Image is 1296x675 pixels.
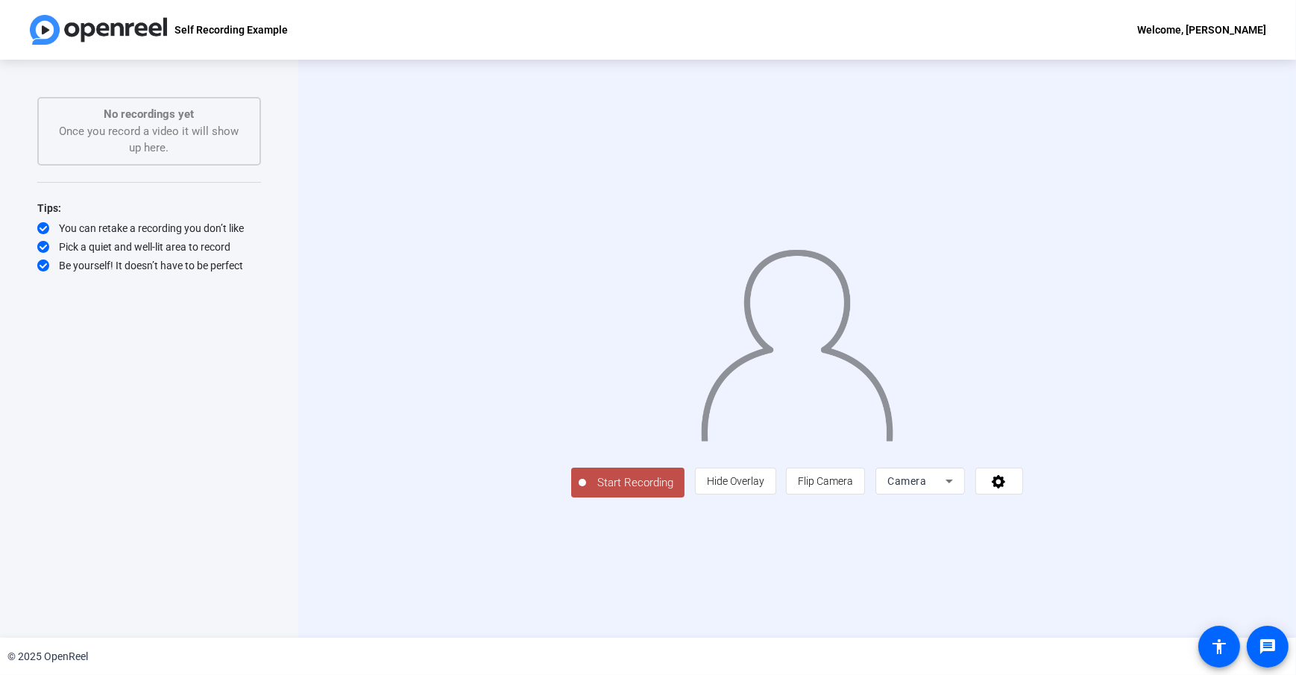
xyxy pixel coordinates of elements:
div: Welcome, [PERSON_NAME] [1137,21,1266,39]
div: Pick a quiet and well-lit area to record [37,239,261,254]
div: Once you record a video it will show up here. [54,106,245,157]
button: Flip Camera [786,468,865,495]
button: Hide Overlay [695,468,776,495]
div: Tips: [37,199,261,217]
img: OpenReel logo [30,15,167,45]
mat-icon: message [1259,638,1277,656]
span: Hide Overlay [707,475,764,487]
span: Start Recording [586,474,685,492]
mat-icon: accessibility [1210,638,1228,656]
img: overlay [699,238,895,442]
p: No recordings yet [54,106,245,123]
div: Be yourself! It doesn’t have to be perfect [37,258,261,273]
span: Camera [887,475,926,487]
span: Flip Camera [798,475,853,487]
div: You can retake a recording you don’t like [37,221,261,236]
div: © 2025 OpenReel [7,649,88,665]
button: Start Recording [571,468,685,497]
p: Self Recording Example [174,21,288,39]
